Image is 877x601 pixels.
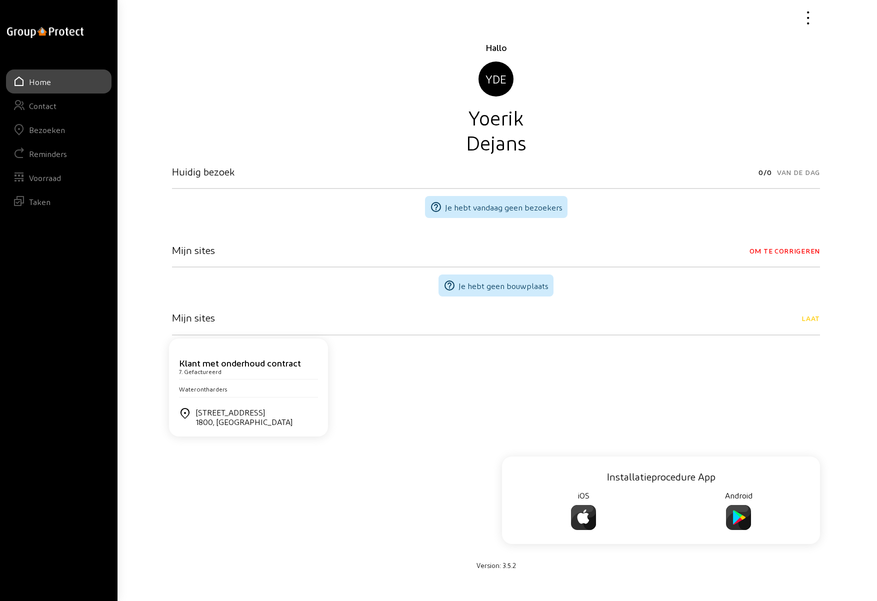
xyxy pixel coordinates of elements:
[179,368,221,375] cam-card-subtitle: 7. Gefactureerd
[445,202,562,212] span: Je hebt vandaag geen bezoekers
[29,197,50,206] div: Taken
[29,173,61,182] div: Voorraad
[172,41,820,53] div: Hallo
[430,201,442,213] mat-icon: help_outline
[29,149,67,158] div: Reminders
[196,417,292,426] div: 1800, [GEOGRAPHIC_DATA]
[172,311,215,323] h3: Mijn sites
[6,93,111,117] a: Contact
[6,165,111,189] a: Voorraad
[458,281,548,290] span: Je hebt geen bouwplaats
[29,101,56,110] div: Contact
[476,561,516,569] small: Version: 3.5.2
[172,129,820,154] div: Dejans
[29,125,65,134] div: Bezoeken
[6,141,111,165] a: Reminders
[801,311,820,325] span: Laat
[179,385,227,392] span: Waterontharders
[6,69,111,93] a: Home
[512,490,655,500] h4: iOS
[478,61,513,96] div: YDE
[172,104,820,129] div: Yoerik
[172,165,234,177] h3: Huidig bezoek
[172,244,215,256] h3: Mijn sites
[777,165,820,179] span: Van de dag
[29,77,51,86] div: Home
[749,244,820,258] span: Om te corrigeren
[758,165,772,179] span: 0/0
[6,189,111,213] a: Taken
[667,490,810,500] h4: Android
[6,117,111,141] a: Bezoeken
[512,470,810,482] h3: Installatieprocedure App
[196,407,292,426] div: [STREET_ADDRESS]
[179,357,301,368] cam-card-title: Klant met onderhoud contract
[7,27,83,38] img: logo-oneline.png
[443,279,455,291] mat-icon: help_outline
